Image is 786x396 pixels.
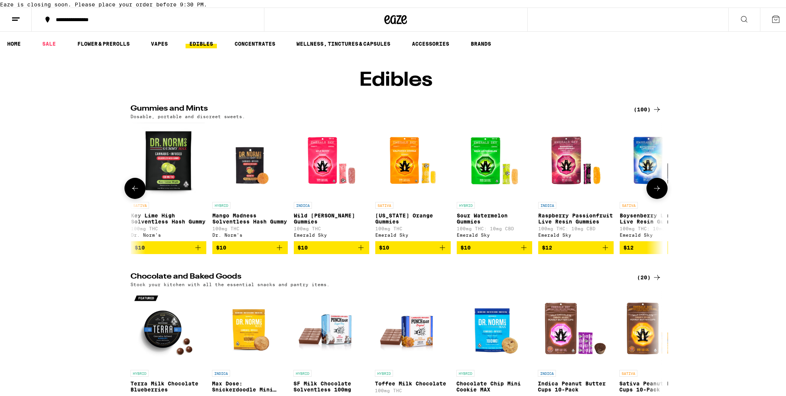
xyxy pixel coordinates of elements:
h1: Edibles [359,69,433,89]
a: ACCESSORIES [408,38,453,47]
img: Emerald Sky - Sativa Peanut Butter Cups 10-Pack [619,289,695,365]
p: SATIVA [131,200,149,207]
img: Dr. Norm's - Key Lime High Solventless Hash Gummy [132,121,205,197]
span: $10 [216,243,226,249]
p: Wild [PERSON_NAME] Gummies [294,211,369,223]
p: SF Milk Chocolate Solventless 100mg [293,379,369,391]
img: Dr. Norm's - Max Dose: Snickerdoodle Mini Cookie - Indica [212,289,287,365]
p: HYBRID [293,368,312,375]
p: HYBRID [456,368,474,375]
h2: Chocolate and Baked Goods [130,271,625,280]
a: SALE [38,38,60,47]
div: Dr. Norm's [131,231,206,236]
img: Emerald Sky - Sour Watermelon Gummies [457,121,532,197]
button: Add to bag [294,240,369,253]
button: Add to bag [620,240,695,253]
p: Max Dose: Snickerdoodle Mini Cookie - Indica [212,379,287,391]
p: HYBRID [130,368,149,375]
h2: Gummies and Mints [130,103,625,112]
p: Stock your kitchen with all the essential snacks and pantry items. [130,280,330,285]
img: Emerald Sky - Boysenberry Lemonade Live Resin Gummies [620,121,695,197]
p: 100mg THC: 10mg CBD [457,225,532,230]
p: SATIVA [375,200,393,207]
a: VAPES [147,38,172,47]
p: INDICA [212,368,230,375]
p: HYBRID [212,200,230,207]
span: $12 [623,243,634,249]
div: Dr. Norm's [212,231,288,236]
p: 100mg THC [212,225,288,230]
a: HOME [3,38,25,47]
a: CONCENTRATES [231,38,279,47]
p: Sativa Peanut Butter Cups 10-Pack [619,379,695,391]
img: Punch Edibles - Toffee Milk Chocolate [375,289,450,365]
a: Open page for Mango Madness Solventless Hash Gummy from Dr. Norm's [212,121,288,240]
span: $10 [298,243,308,249]
button: Add to bag [375,240,451,253]
a: Open page for Wild Berry Gummies from Emerald Sky [294,121,369,240]
span: $10 [135,243,145,249]
p: Indica Peanut Butter Cups 10-Pack [538,379,613,391]
img: Kiva Confections - Terra Milk Chocolate Blueberries [130,289,206,365]
div: Emerald Sky [457,231,532,236]
p: 100mg THC [131,225,206,230]
div: Emerald Sky [620,231,695,236]
p: HYBRID [375,368,393,375]
img: Emerald Sky - California Orange Gummies [375,121,451,197]
button: BRANDS [467,38,495,47]
p: Terra Milk Chocolate Blueberries [130,379,206,391]
a: Open page for Raspberry Passionfruit Live Resin Gummies from Emerald Sky [538,121,614,240]
button: Add to bag [212,240,288,253]
div: Emerald Sky [375,231,451,236]
p: HYBRID [457,200,475,207]
p: Raspberry Passionfruit Live Resin Gummies [538,211,614,223]
a: Open page for Sour Watermelon Gummies from Emerald Sky [457,121,532,240]
p: 100mg THC: 10mg CBD [620,225,695,230]
div: Emerald Sky [538,231,614,236]
a: Open page for Boysenberry Lemonade Live Resin Gummies from Emerald Sky [620,121,695,240]
button: Add to bag [131,240,206,253]
img: Emerald Sky - Raspberry Passionfruit Live Resin Gummies [538,121,614,197]
p: [US_STATE] Orange Gummies [375,211,451,223]
span: $10 [379,243,389,249]
p: 100mg THC [294,225,369,230]
p: 100mg THC [375,387,450,391]
a: WELLNESS, TINCTURES & CAPSULES [293,38,394,47]
img: Emerald Sky - Indica Peanut Butter Cups 10-Pack [538,289,613,365]
span: $12 [542,243,552,249]
button: Add to bag [457,240,532,253]
img: Dr. Norm's - Mango Madness Solventless Hash Gummy [212,121,288,197]
p: INDICA [538,200,556,207]
span: $10 [461,243,471,249]
a: Open page for Key Lime High Solventless Hash Gummy from Dr. Norm's [131,121,206,240]
div: Emerald Sky [294,231,369,236]
p: Chocolate Chip Mini Cookie MAX [456,379,532,391]
p: SATIVA [619,368,637,375]
a: EDIBLES [186,38,217,47]
p: Sour Watermelon Gummies [457,211,532,223]
button: Add to bag [538,240,614,253]
p: Toffee Milk Chocolate [375,379,450,385]
a: (100) [634,103,662,112]
p: Boysenberry Lemonade Live Resin Gummies [620,211,695,223]
a: FLOWER & PREROLLS [74,38,134,47]
img: Dr. Norm's - Chocolate Chip Mini Cookie MAX [456,289,532,365]
a: (20) [637,271,662,280]
p: INDICA [538,368,556,375]
p: Mango Madness Solventless Hash Gummy [212,211,288,223]
p: 100mg THC: 10mg CBD [538,225,614,230]
img: Punch Edibles - SF Milk Chocolate Solventless 100mg [293,289,369,365]
p: Key Lime High Solventless Hash Gummy [131,211,206,223]
p: INDICA [294,200,312,207]
img: Emerald Sky - Wild Berry Gummies [294,121,369,197]
p: SATIVA [620,200,638,207]
p: Dosable, portable and discreet sweets. [130,112,245,117]
p: 100mg THC [375,225,451,230]
a: Open page for California Orange Gummies from Emerald Sky [375,121,451,240]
